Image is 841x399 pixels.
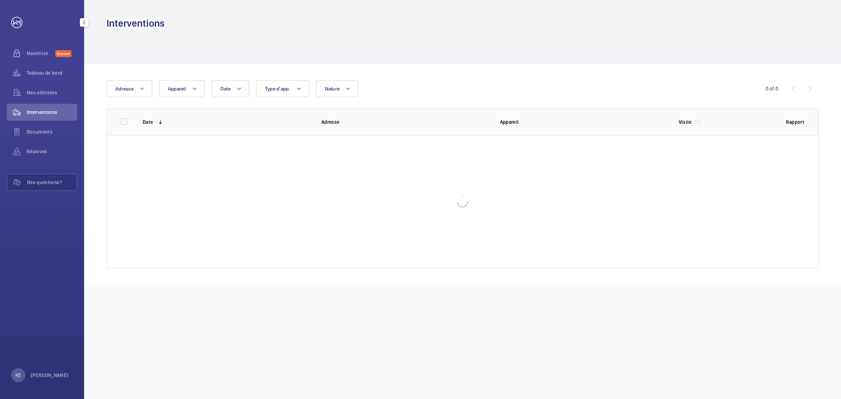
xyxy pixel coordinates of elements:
[766,85,778,92] div: 0 of 0
[168,86,186,92] span: Appareil
[212,80,249,97] button: Date
[27,109,77,116] span: Interventions
[107,80,152,97] button: Adresse
[143,119,153,126] p: Date
[220,86,231,92] span: Date
[27,50,55,57] span: Maximize
[325,86,340,92] span: Nature
[27,148,77,155] span: Réserves
[786,119,804,126] p: Rapport
[321,119,489,126] p: Adresse
[107,17,165,30] h1: Interventions
[27,128,77,135] span: Documents
[316,80,358,97] button: Nature
[115,86,134,92] span: Adresse
[27,89,77,96] span: Mes adresses
[500,119,668,126] p: Appareil
[159,80,205,97] button: Appareil
[265,86,290,92] span: Type d'app.
[27,69,77,76] span: Tableau de bord
[27,179,77,186] span: Des questions?
[679,119,692,126] p: Visite
[15,372,21,379] p: KE
[256,80,309,97] button: Type d'app.
[31,372,69,379] p: [PERSON_NAME]
[55,50,71,57] span: Discover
